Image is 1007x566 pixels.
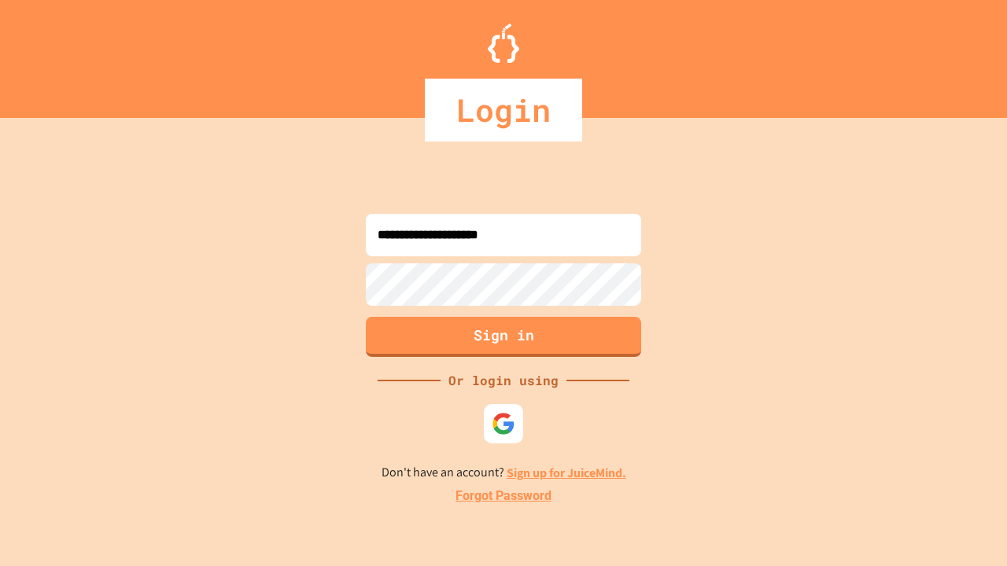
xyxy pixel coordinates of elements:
img: Logo.svg [488,24,519,63]
div: Login [425,79,582,141]
img: google-icon.svg [492,412,515,436]
a: Forgot Password [456,487,551,505]
button: Sign in [366,317,641,357]
p: Don't have an account? [382,463,626,483]
a: Sign up for JuiceMind. [507,465,626,481]
div: Or login using [441,371,566,390]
